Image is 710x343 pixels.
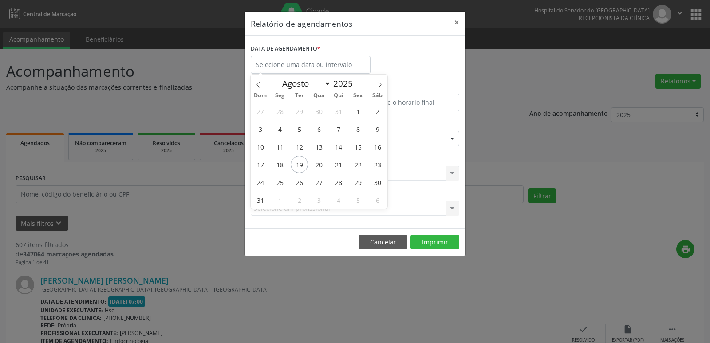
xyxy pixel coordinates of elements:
[359,235,407,250] button: Cancelar
[310,138,327,155] span: Agosto 13, 2025
[291,173,308,191] span: Agosto 26, 2025
[290,93,309,99] span: Ter
[251,42,320,56] label: DATA DE AGENDAMENTO
[291,156,308,173] span: Agosto 19, 2025
[369,191,386,209] span: Setembro 6, 2025
[310,173,327,191] span: Agosto 27, 2025
[310,120,327,138] span: Agosto 6, 2025
[357,80,459,94] label: ATÉ
[271,120,288,138] span: Agosto 4, 2025
[369,120,386,138] span: Agosto 9, 2025
[349,138,367,155] span: Agosto 15, 2025
[330,120,347,138] span: Agosto 7, 2025
[291,120,308,138] span: Agosto 5, 2025
[252,138,269,155] span: Agosto 10, 2025
[369,103,386,120] span: Agosto 2, 2025
[252,120,269,138] span: Agosto 3, 2025
[330,191,347,209] span: Setembro 4, 2025
[271,173,288,191] span: Agosto 25, 2025
[252,173,269,191] span: Agosto 24, 2025
[291,103,308,120] span: Julho 29, 2025
[357,94,459,111] input: Selecione o horário final
[309,93,329,99] span: Qua
[291,191,308,209] span: Setembro 2, 2025
[271,138,288,155] span: Agosto 11, 2025
[252,156,269,173] span: Agosto 17, 2025
[251,18,352,29] h5: Relatório de agendamentos
[331,78,360,89] input: Year
[369,156,386,173] span: Agosto 23, 2025
[271,103,288,120] span: Julho 28, 2025
[330,138,347,155] span: Agosto 14, 2025
[251,93,270,99] span: Dom
[310,191,327,209] span: Setembro 3, 2025
[270,93,290,99] span: Seg
[349,120,367,138] span: Agosto 8, 2025
[310,156,327,173] span: Agosto 20, 2025
[251,56,371,74] input: Selecione uma data ou intervalo
[448,12,465,33] button: Close
[291,138,308,155] span: Agosto 12, 2025
[369,138,386,155] span: Agosto 16, 2025
[410,235,459,250] button: Imprimir
[330,103,347,120] span: Julho 31, 2025
[369,173,386,191] span: Agosto 30, 2025
[278,77,331,90] select: Month
[349,156,367,173] span: Agosto 22, 2025
[329,93,348,99] span: Qui
[330,173,347,191] span: Agosto 28, 2025
[330,156,347,173] span: Agosto 21, 2025
[271,156,288,173] span: Agosto 18, 2025
[348,93,368,99] span: Sex
[349,191,367,209] span: Setembro 5, 2025
[349,103,367,120] span: Agosto 1, 2025
[252,191,269,209] span: Agosto 31, 2025
[271,191,288,209] span: Setembro 1, 2025
[252,103,269,120] span: Julho 27, 2025
[368,93,387,99] span: Sáb
[310,103,327,120] span: Julho 30, 2025
[349,173,367,191] span: Agosto 29, 2025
